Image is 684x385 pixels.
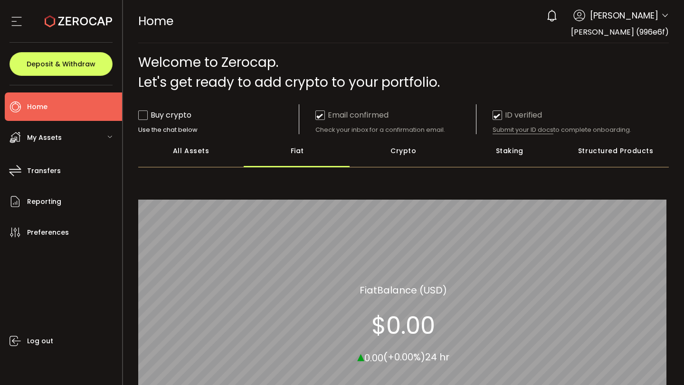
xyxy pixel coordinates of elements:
[138,126,299,134] div: Use the chat below
[563,134,669,167] div: Structured Products
[27,195,61,209] span: Reporting
[27,100,47,114] span: Home
[383,350,425,364] span: (+0.00%)
[138,134,245,167] div: All Assets
[590,9,658,22] span: [PERSON_NAME]
[244,134,351,167] div: Fiat
[27,131,62,145] span: My Assets
[138,53,669,92] div: Welcome to Zerocap. Let's get ready to add crypto to your portfolio.
[456,134,563,167] div: Staking
[493,126,553,134] span: Submit your ID docs
[27,164,61,178] span: Transfers
[315,109,389,121] div: Email confirmed
[425,350,449,364] span: 24 hr
[357,346,364,366] span: ▴
[27,334,53,348] span: Log out
[360,283,377,297] span: Fiat
[371,311,435,339] section: $0.00
[493,109,542,121] div: ID verified
[27,226,69,239] span: Preferences
[138,13,173,29] span: Home
[27,61,95,67] span: Deposit & Withdraw
[636,339,684,385] iframe: Chat Widget
[364,351,383,364] span: 0.00
[493,126,654,134] div: to complete onboarding.
[138,109,191,121] div: Buy crypto
[9,52,113,76] button: Deposit & Withdraw
[351,134,457,167] div: Crypto
[360,283,447,297] section: Balance (USD)
[315,126,476,134] div: Check your inbox for a confirmation email.
[571,27,669,37] span: [PERSON_NAME] (996e6f)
